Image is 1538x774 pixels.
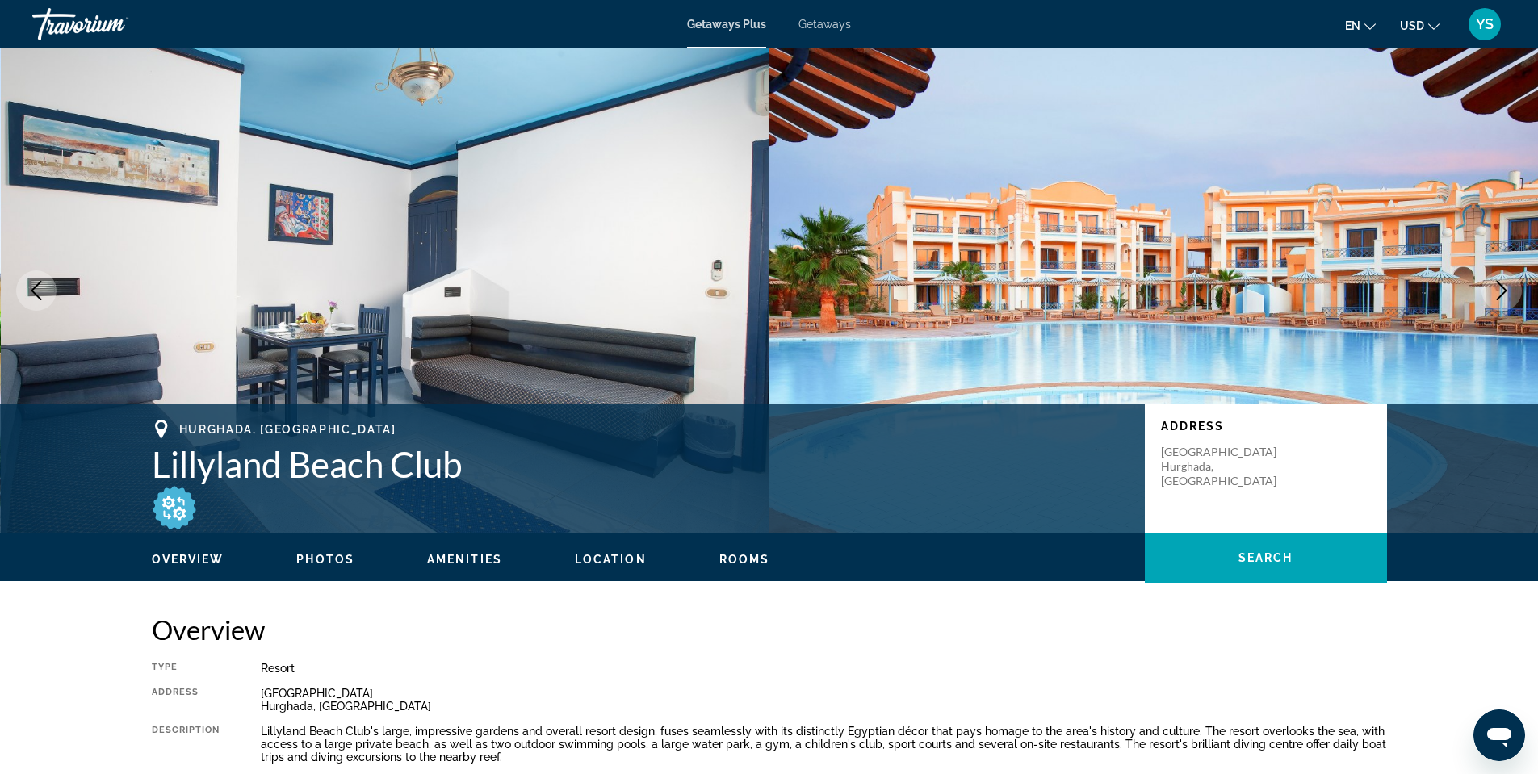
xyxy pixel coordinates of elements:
h1: Lillyland Beach Club [152,443,1129,485]
button: Photos [296,552,354,567]
p: [GEOGRAPHIC_DATA] Hurghada, [GEOGRAPHIC_DATA] [1161,445,1290,488]
iframe: Кнопка запуска окна обмена сообщениями [1473,709,1525,761]
p: Address [1161,420,1371,433]
span: USD [1400,19,1424,32]
div: Resort [261,662,1387,675]
span: en [1345,19,1360,32]
span: Hurghada, [GEOGRAPHIC_DATA] [179,423,396,436]
div: Lillyland Beach Club's large, impressive gardens and overall resort design, fuses seamlessly with... [261,725,1387,764]
button: User Menu [1464,7,1506,41]
span: Overview [152,553,224,566]
button: Search [1145,533,1387,583]
div: Type [152,662,220,675]
a: Getaways Plus [687,18,766,31]
div: Address [152,687,220,713]
div: Description [152,725,220,764]
button: Amenities [427,552,502,567]
h2: Overview [152,613,1387,646]
button: Overview [152,552,224,567]
span: Location [575,553,647,566]
span: Rooms [719,553,770,566]
span: Search [1238,551,1293,564]
button: Location [575,552,647,567]
div: [GEOGRAPHIC_DATA] Hurghada, [GEOGRAPHIC_DATA] [261,687,1387,713]
span: YS [1476,16,1494,32]
button: Change language [1345,14,1376,37]
a: Travorium [32,3,194,45]
span: Photos [296,553,354,566]
button: Previous image [16,270,57,311]
a: Getaways [798,18,851,31]
button: Change currency [1400,14,1440,37]
button: Next image [1481,270,1522,311]
img: All-inclusive package icon [152,485,197,530]
button: Rooms [719,552,770,567]
span: Amenities [427,553,502,566]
